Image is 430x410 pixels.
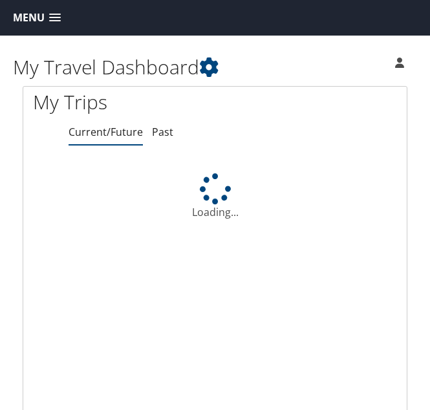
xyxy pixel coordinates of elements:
[69,125,143,139] a: Current/Future
[33,89,397,116] h1: My Trips
[152,125,173,139] a: Past
[13,12,45,24] span: Menu
[13,54,316,81] h1: My Travel Dashboard
[6,7,67,28] a: Menu
[23,173,407,220] div: Loading...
